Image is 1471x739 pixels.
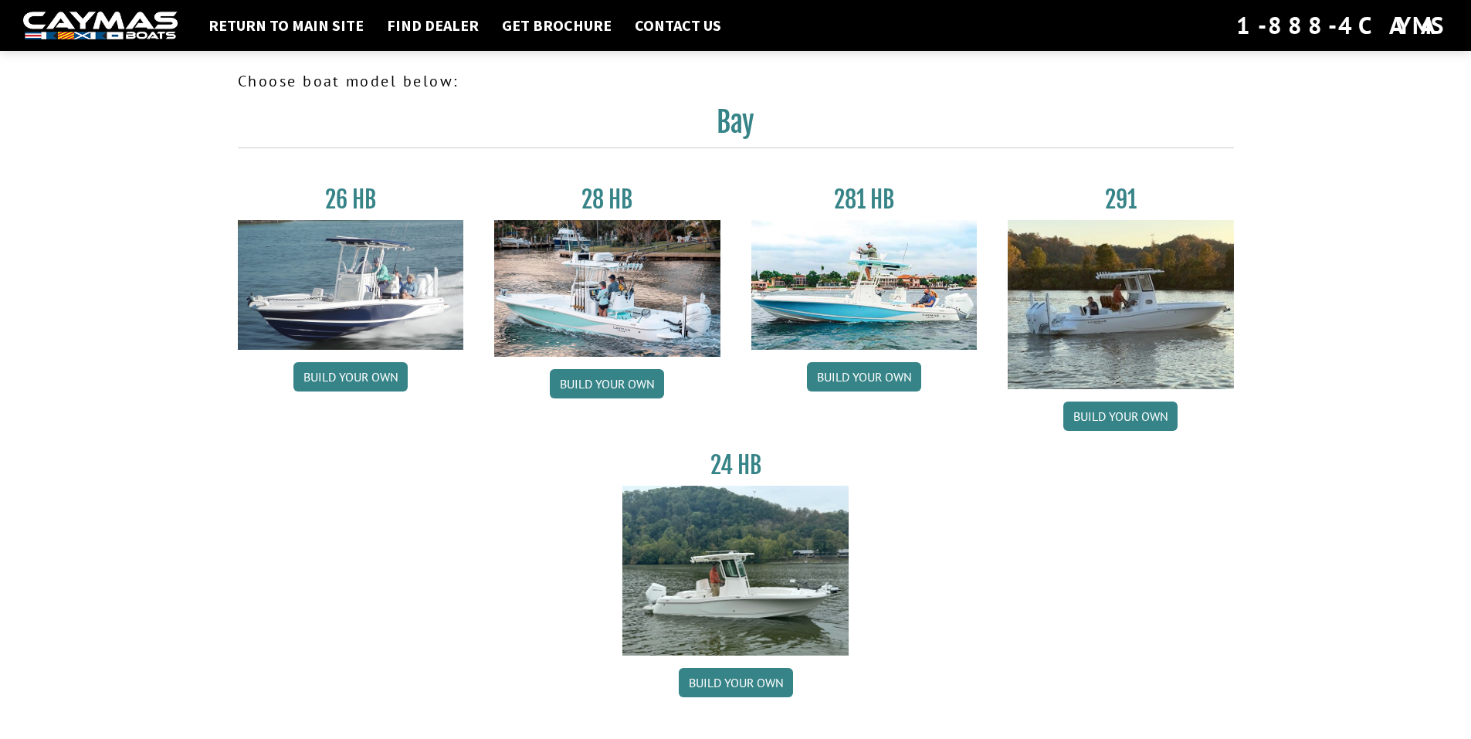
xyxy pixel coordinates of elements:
[627,15,729,36] a: Contact Us
[1008,220,1234,389] img: 291_Thumbnail.jpg
[1008,185,1234,214] h3: 291
[379,15,486,36] a: Find Dealer
[238,185,464,214] h3: 26 HB
[807,362,921,392] a: Build your own
[293,362,408,392] a: Build your own
[494,15,619,36] a: Get Brochure
[622,451,849,480] h3: 24 HB
[494,220,720,357] img: 28_hb_thumbnail_for_caymas_connect.jpg
[23,12,178,40] img: white-logo-c9c8dbefe5ff5ceceb0f0178aa75bf4bb51f6bca0971e226c86eb53dfe498488.png
[1236,8,1448,42] div: 1-888-4CAYMAS
[622,486,849,655] img: 24_HB_thumbnail.jpg
[1063,402,1178,431] a: Build your own
[751,185,978,214] h3: 281 HB
[679,668,793,697] a: Build your own
[238,69,1234,93] p: Choose boat model below:
[201,15,371,36] a: Return to main site
[550,369,664,398] a: Build your own
[494,185,720,214] h3: 28 HB
[751,220,978,350] img: 28-hb-twin.jpg
[238,105,1234,148] h2: Bay
[238,220,464,350] img: 26_new_photo_resized.jpg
